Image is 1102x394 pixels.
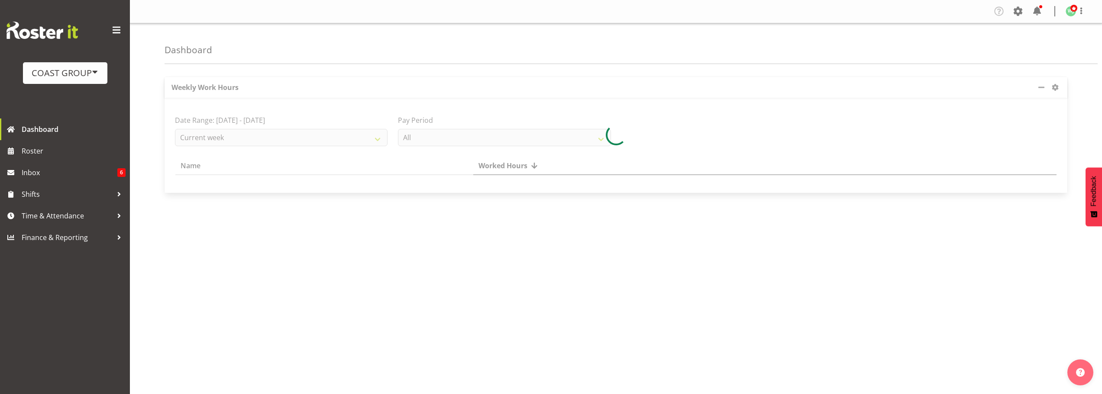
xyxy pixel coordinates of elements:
[22,166,117,179] span: Inbox
[1066,6,1076,16] img: woojin-jung1017.jpg
[32,67,99,80] div: COAST GROUP
[22,209,113,222] span: Time & Attendance
[1090,176,1098,206] span: Feedback
[1086,167,1102,226] button: Feedback - Show survey
[22,231,113,244] span: Finance & Reporting
[22,188,113,201] span: Shifts
[117,168,126,177] span: 6
[22,123,126,136] span: Dashboard
[165,45,212,55] h4: Dashboard
[22,144,126,157] span: Roster
[1076,368,1085,377] img: help-xxl-2.png
[6,22,78,39] img: Rosterit website logo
